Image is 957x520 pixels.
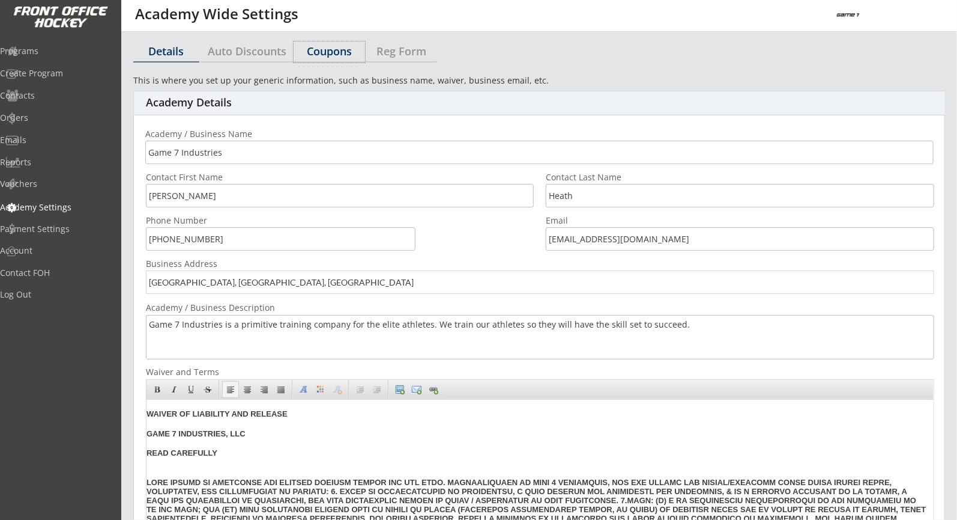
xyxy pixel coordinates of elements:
[333,385,342,394] div: Remove Formatting
[145,130,295,138] div: Academy / Business Name
[313,382,328,397] a: Font Color
[133,75,945,87] div: This is where you set up your generic information, such as business name, waiver, business email,...
[146,184,534,207] input: Contact Name
[152,385,162,394] div: Bold
[146,304,295,312] div: Academy / Business Description
[149,382,165,397] a: Bold (Ctrl+B)
[146,173,252,182] div: Contact First Name
[294,46,365,57] div: Coupons
[146,216,266,225] div: Phone Number
[146,271,934,294] input: Address (street, city, state)
[395,385,405,394] div: Insert an image
[296,382,312,397] a: Font Name
[183,382,199,397] a: Underline (Ctrl+U)
[429,385,438,394] div: Insert a link
[146,260,266,268] div: Business Address
[200,382,216,397] a: Strikethrough
[201,46,294,57] div: Auto Discounts
[546,216,666,225] div: Email
[259,385,269,394] div: Align right
[546,227,934,251] input: Email
[222,381,239,398] a: Align left
[146,368,266,376] div: Waiver and Terms
[546,184,934,207] input: Contact Name
[366,46,437,57] div: Reg Form
[133,46,199,57] div: Details
[426,382,441,397] a: Insert a link
[203,385,213,394] div: Strikethrough
[372,385,382,394] div: Remove one indent
[273,382,289,397] a: Justify
[316,385,325,394] div: Font Color
[243,385,252,394] div: Center
[240,382,255,397] a: Center
[369,382,385,397] a: Remove one indent
[409,382,424,397] a: Insert an email
[330,382,345,397] a: Remove Formatting
[186,385,196,394] div: Underline
[392,382,408,397] a: Insert an image
[166,382,182,397] a: Italic (Ctrl+I)
[146,96,317,109] div: Academy Details
[256,382,272,397] a: Align right
[355,385,365,394] div: Add indent
[146,227,415,251] input: Phone Number
[412,385,421,394] div: Insert an email
[546,173,651,182] div: Contact Last Name
[226,385,235,394] div: Align left
[299,385,309,394] div: Font Name
[169,385,179,394] div: Italic
[145,141,934,164] input: Academy Name
[352,382,368,397] a: Add indent
[276,385,286,394] div: Justify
